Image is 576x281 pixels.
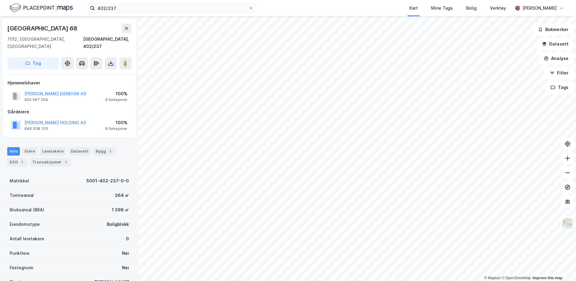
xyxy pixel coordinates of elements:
div: ESG [7,158,27,166]
img: Z [562,218,573,229]
div: Kontrollprogram for chat [546,252,576,281]
div: Verktøy [490,5,506,12]
div: Matrikkel [10,177,29,185]
div: 1 [19,159,25,165]
button: Tags [546,81,574,93]
div: 1 [63,159,69,165]
img: logo.f888ab2527a4732fd821a326f86c7f29.svg [10,3,73,13]
div: Eiendomstype [10,221,40,228]
div: Eiere [22,147,37,156]
div: Nei [122,250,129,257]
a: Improve this map [533,276,562,280]
button: Filter [545,67,574,79]
iframe: Chat Widget [546,252,576,281]
div: Info [7,147,20,156]
div: Punktleie [10,250,30,257]
button: Datasett [537,38,574,50]
div: Boligblokk [107,221,129,228]
div: [PERSON_NAME] [522,5,557,12]
div: [GEOGRAPHIC_DATA], 402/237 [83,36,131,50]
div: Nei [122,264,129,271]
button: Analyse [539,52,574,65]
div: 946 638 315 [24,126,48,131]
div: Mine Tags [431,5,453,12]
div: Bygg [93,147,116,156]
div: Bolig [466,5,477,12]
div: 0 [126,235,129,242]
a: OpenStreetMap [502,276,531,280]
div: Gårdeiere [8,108,131,115]
div: 920 067 204 [24,97,48,102]
button: Tag [7,57,59,69]
div: 364 ㎡ [115,192,129,199]
a: Mapbox [484,276,501,280]
div: 5001-402-237-0-0 [86,177,129,185]
div: 9 Seksjoner [105,97,127,102]
div: 100% [105,119,127,126]
div: Datasett [68,147,91,156]
div: Transaksjoner [30,158,71,166]
div: Bruksareal (BRA) [10,206,44,213]
div: Kart [409,5,418,12]
div: 100% [105,90,127,97]
div: 1 [107,148,113,154]
div: 9 Seksjoner [105,126,127,131]
button: Bokmerker [533,24,574,36]
input: Søk på adresse, matrikkel, gårdeiere, leietakere eller personer [95,4,249,13]
div: [GEOGRAPHIC_DATA] 68 [7,24,79,33]
div: 7012, [GEOGRAPHIC_DATA], [GEOGRAPHIC_DATA] [7,36,83,50]
div: 1 398 ㎡ [112,206,129,213]
div: Hjemmelshaver [8,79,131,87]
div: Tomteareal [10,192,34,199]
div: Leietakere [40,147,66,156]
div: Festegrunn [10,264,33,271]
div: Antall leietakere [10,235,44,242]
